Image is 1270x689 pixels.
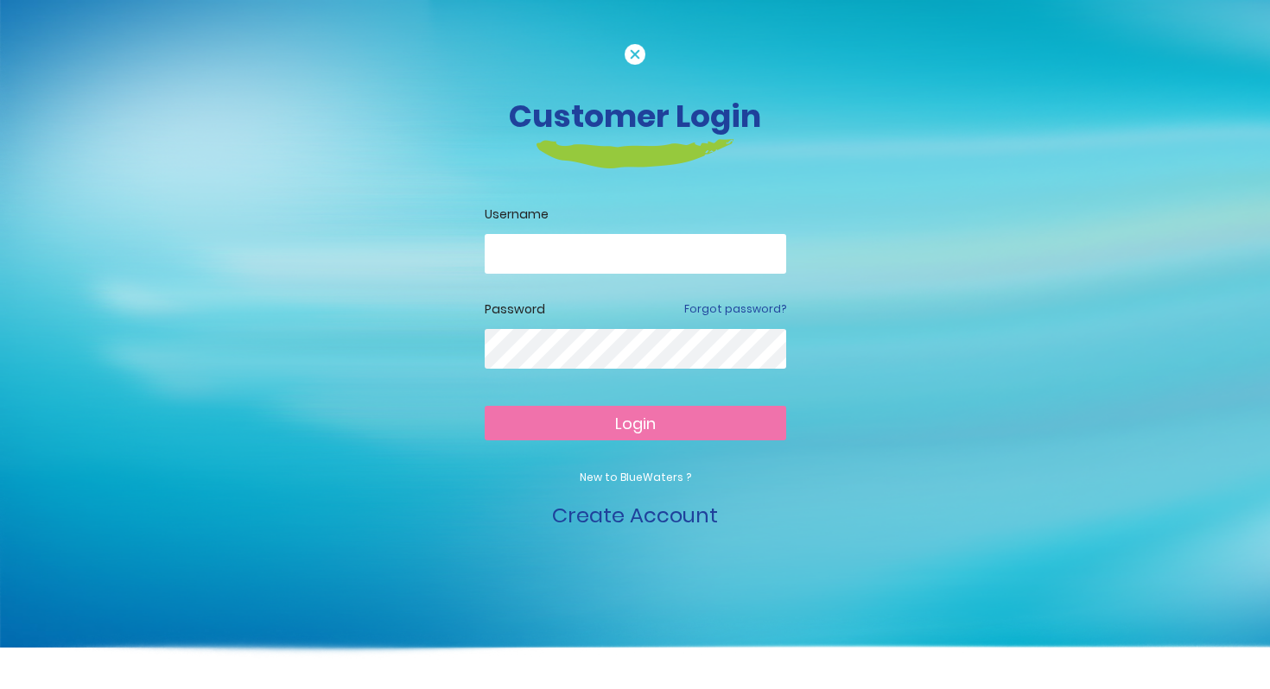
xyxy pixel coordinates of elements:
h3: Customer Login [156,98,1114,135]
img: cancel [625,44,645,65]
a: Create Account [552,501,718,529]
span: Login [615,413,656,434]
label: Password [485,300,545,319]
img: login-heading-border.png [537,139,734,168]
label: Username [485,205,786,224]
button: Login [485,406,786,440]
a: Forgot password? [684,301,786,317]
p: New to BlueWaters ? [485,470,786,485]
